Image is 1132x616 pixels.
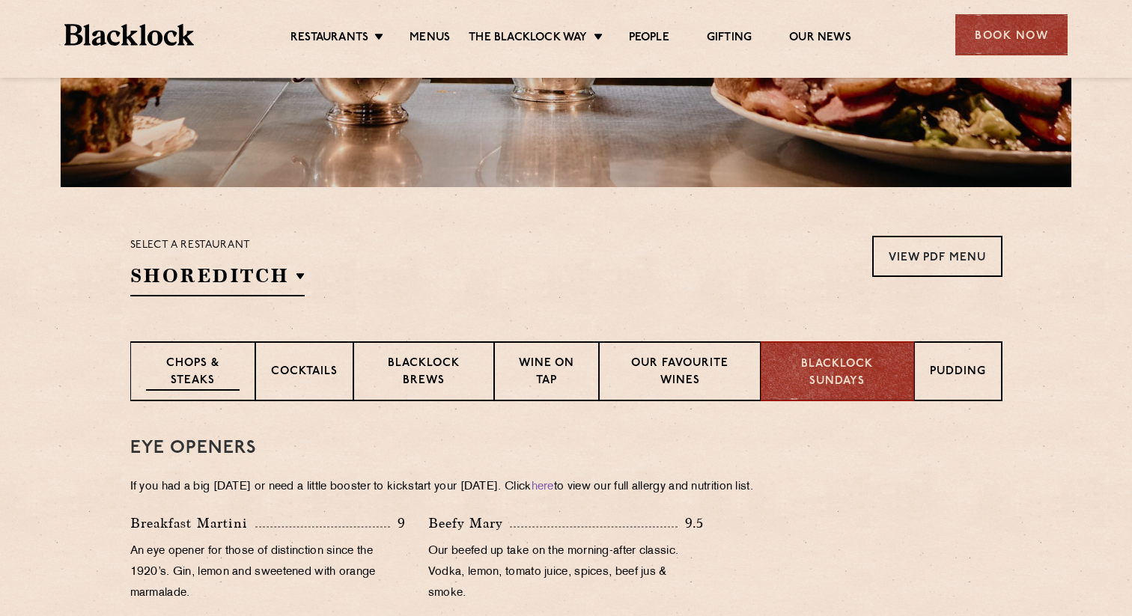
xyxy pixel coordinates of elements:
[469,31,587,47] a: The Blacklock Way
[130,541,406,604] p: An eye opener for those of distinction since the 1920’s. Gin, lemon and sweetened with orange mar...
[64,24,194,46] img: BL_Textured_Logo-footer-cropped.svg
[872,236,1002,277] a: View PDF Menu
[678,513,705,533] p: 9.5
[290,31,368,47] a: Restaurants
[707,31,752,47] a: Gifting
[428,541,704,604] p: Our beefed up take on the morning-after classic. Vodka, lemon, tomato juice, spices, beef jus & s...
[369,356,478,391] p: Blacklock Brews
[428,513,510,534] p: Beefy Mary
[532,481,554,493] a: here
[955,14,1068,55] div: Book Now
[130,513,255,534] p: Breakfast Martini
[510,356,583,391] p: Wine on Tap
[615,356,745,391] p: Our favourite wines
[776,356,898,390] p: Blacklock Sundays
[629,31,669,47] a: People
[130,477,1002,498] p: If you had a big [DATE] or need a little booster to kickstart your [DATE]. Click to view our full...
[390,513,406,533] p: 9
[130,263,305,296] h2: Shoreditch
[789,31,851,47] a: Our News
[130,236,305,255] p: Select a restaurant
[271,364,338,382] p: Cocktails
[930,364,986,382] p: Pudding
[130,439,1002,458] h3: Eye openers
[146,356,240,391] p: Chops & Steaks
[410,31,450,47] a: Menus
